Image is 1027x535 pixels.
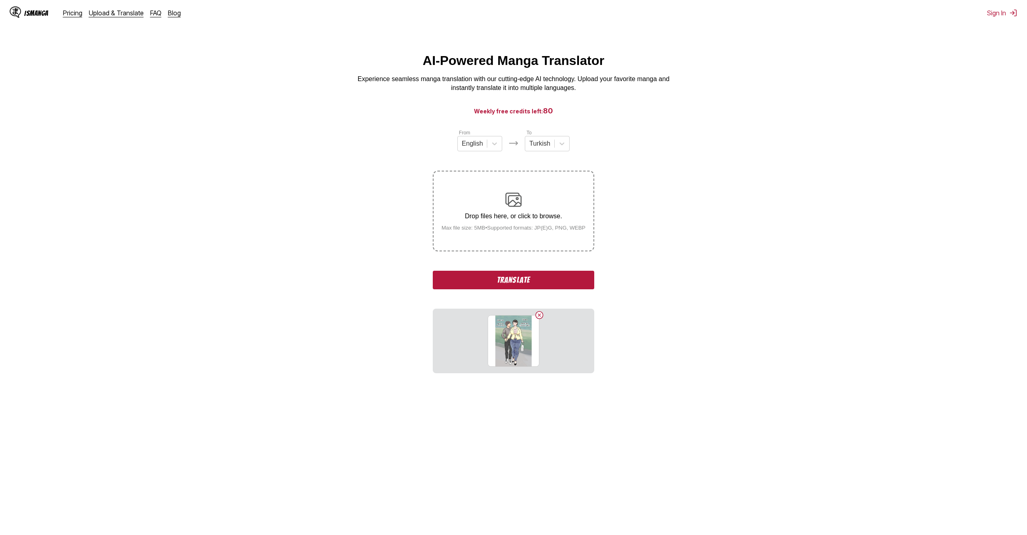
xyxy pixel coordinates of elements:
[352,75,675,93] p: Experience seamless manga translation with our cutting-edge AI technology. Upload your favorite m...
[1009,9,1017,17] img: Sign out
[24,9,48,17] div: IsManga
[459,130,470,136] label: From
[433,271,594,289] button: Translate
[543,107,553,115] span: 80
[150,9,161,17] a: FAQ
[10,6,21,18] img: IsManga Logo
[509,138,518,148] img: Languages icon
[435,225,592,231] small: Max file size: 5MB • Supported formats: JP(E)G, PNG, WEBP
[526,130,532,136] label: To
[987,9,1017,17] button: Sign In
[63,9,82,17] a: Pricing
[435,213,592,220] p: Drop files here, or click to browse.
[534,310,544,320] button: Delete image
[10,6,63,19] a: IsManga LogoIsManga
[19,106,1008,116] h3: Weekly free credits left:
[423,53,604,68] h1: AI-Powered Manga Translator
[168,9,181,17] a: Blog
[89,9,144,17] a: Upload & Translate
